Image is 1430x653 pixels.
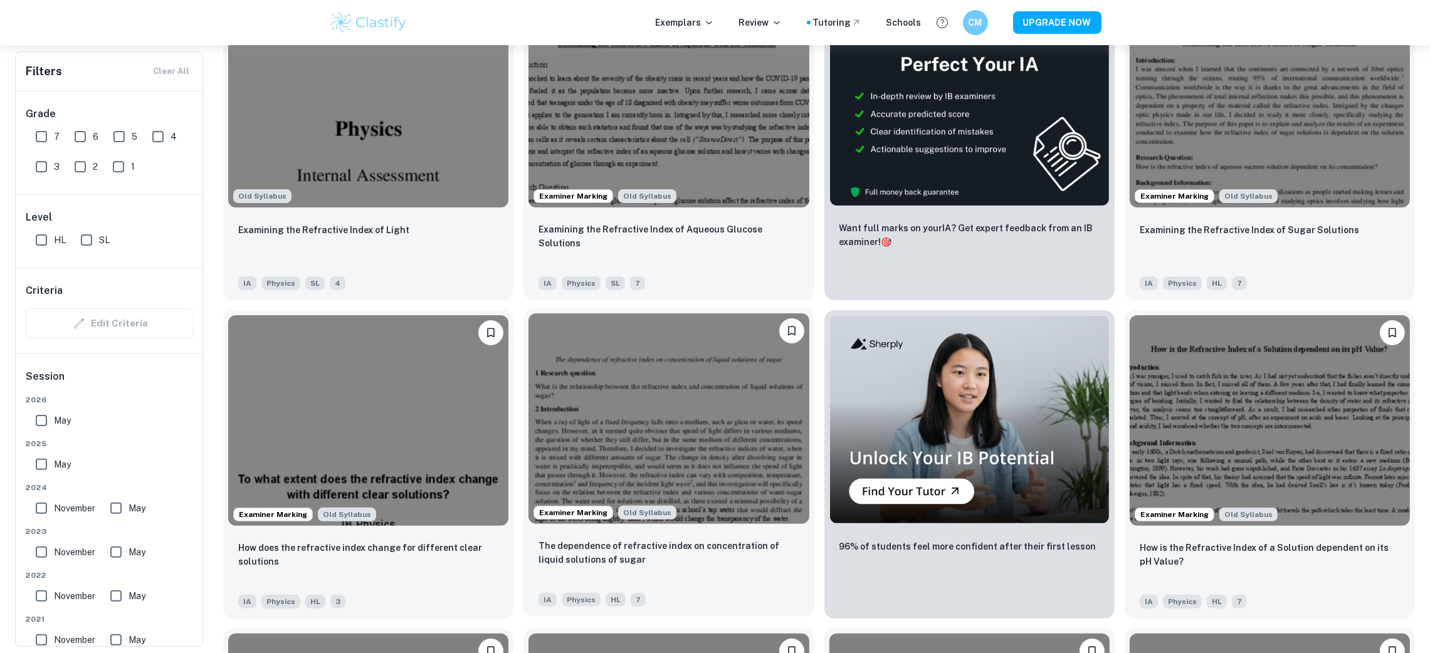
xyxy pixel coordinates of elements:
span: Physics [261,276,300,290]
h6: Grade [26,107,194,122]
p: Examining the Refractive Index of Sugar Solutions [1140,223,1359,237]
span: 4 [330,276,345,290]
span: 4 [171,130,177,144]
span: 2025 [26,438,194,449]
span: 5 [132,130,137,144]
p: Want full marks on your IA ? Get expert feedback from an IB examiner! [839,221,1100,249]
a: Schools [886,16,922,29]
span: Physics [261,595,300,609]
p: Examining the Refractive Index of Aqueous Glucose Solutions [539,222,799,250]
span: 2024 [26,482,194,493]
button: Bookmark [1380,320,1405,345]
span: May [129,545,145,559]
span: 7 [1232,595,1247,609]
span: May [129,633,145,647]
img: Physics IA example thumbnail: How is the Refractive Index of a Solutio [1130,315,1410,525]
div: Starting from the May 2025 session, the Physics IA requirements have changed. It's OK to refer to... [318,508,376,521]
span: May [129,589,145,603]
a: Thumbnail96% of students feel more confident after their first lesson [824,310,1115,618]
span: IA [1140,276,1158,290]
span: 2022 [26,570,194,581]
a: Examiner MarkingStarting from the May 2025 session, the Physics IA requirements have changed. It'... [523,310,814,618]
p: Exemplars [656,16,714,29]
h6: Criteria [26,283,63,298]
span: HL [54,233,66,247]
span: HL [606,593,626,607]
div: Criteria filters are unavailable when searching by topic [26,308,194,338]
button: Help and Feedback [932,12,953,33]
span: 6 [93,130,98,144]
span: Physics [1163,276,1202,290]
div: Starting from the May 2025 session, the Physics IA requirements have changed. It's OK to refer to... [233,189,292,203]
span: May [129,501,145,515]
span: 7 [1232,276,1247,290]
span: November [54,501,95,515]
span: 2 [93,160,98,174]
span: SL [606,276,625,290]
span: Examiner Marking [1135,509,1214,520]
a: Examiner MarkingStarting from the May 2025 session, the Physics IA requirements have changed. It'... [1125,310,1415,618]
span: Old Syllabus [318,508,376,521]
span: IA [539,276,557,290]
img: Physics IA example thumbnail: The dependence of refractive index on co [528,313,809,523]
span: Physics [562,276,601,290]
img: Physics IA example thumbnail: How does the refractive index change for [228,315,508,525]
img: Clastify logo [329,10,409,35]
div: Starting from the May 2025 session, the Physics IA requirements have changed. It's OK to refer to... [618,189,676,203]
button: Bookmark [779,318,804,343]
a: Examiner MarkingStarting from the May 2025 session, the Physics IA requirements have changed. It'... [223,310,513,618]
a: Tutoring [813,16,861,29]
h6: Level [26,210,194,225]
img: Thumbnail [829,315,1110,524]
span: 🎯 [881,237,892,247]
span: 2026 [26,394,194,405]
span: Examiner Marking [234,509,312,520]
span: Old Syllabus [618,189,676,203]
h6: Session [26,369,194,394]
span: 7 [630,276,645,290]
span: Physics [562,593,601,607]
div: Starting from the May 2025 session, the Physics IA requirements have changed. It's OK to refer to... [1219,189,1278,203]
span: Old Syllabus [1219,508,1278,521]
span: November [54,633,95,647]
span: 7 [54,130,60,144]
span: Old Syllabus [618,506,676,520]
p: How is the Refractive Index of a Solution dependent on its pH Value? [1140,541,1400,568]
span: 3 [330,595,345,609]
span: IA [539,593,557,607]
span: 2021 [26,614,194,625]
span: Examiner Marking [534,507,612,518]
span: Old Syllabus [1219,189,1278,203]
p: Examining the Refractive Index of Light [238,223,409,237]
span: 7 [631,593,646,607]
span: Old Syllabus [233,189,292,203]
span: Physics [1163,595,1202,609]
p: The dependence of refractive index on concentration of liquid solutions of sugar [539,539,799,567]
span: HL [305,595,325,609]
button: Bookmark [478,320,503,345]
button: CM [963,10,988,35]
span: SL [305,276,325,290]
p: Review [739,16,782,29]
span: 2023 [26,526,194,537]
span: IA [238,595,256,609]
span: 1 [131,160,135,174]
p: How does the refractive index change for different clear solutions [238,541,498,568]
div: Starting from the May 2025 session, the Physics IA requirements have changed. It's OK to refer to... [1219,508,1278,521]
span: IA [1140,595,1158,609]
span: May [54,457,71,471]
div: Starting from the May 2025 session, the Physics IA requirements have changed. It's OK to refer to... [618,506,676,520]
span: November [54,589,95,603]
span: May [54,414,71,427]
button: UPGRADE NOW [1013,11,1101,34]
span: SL [99,233,110,247]
span: November [54,545,95,559]
h6: CM [968,16,982,29]
span: 3 [54,160,60,174]
span: HL [1207,595,1227,609]
h6: Filters [26,63,62,80]
p: 96% of students feel more confident after their first lesson [839,540,1096,553]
